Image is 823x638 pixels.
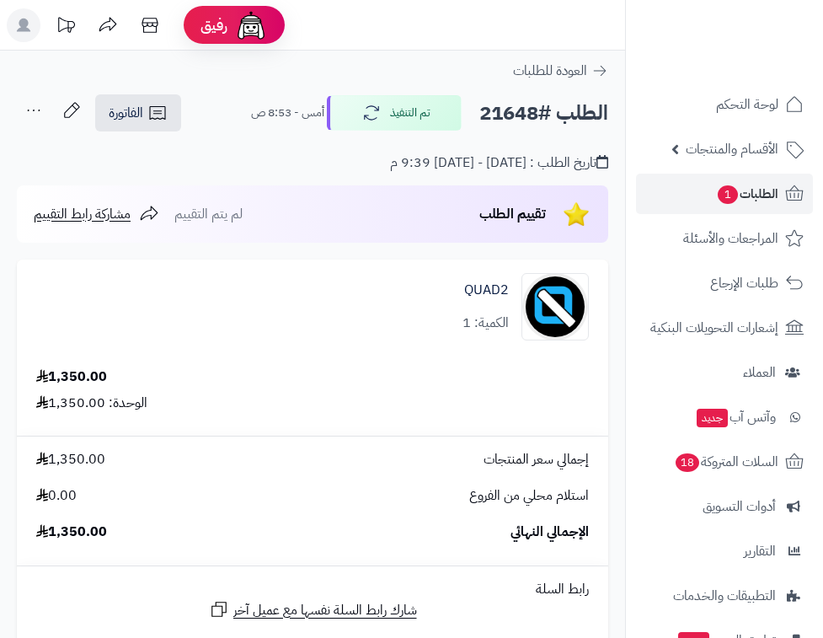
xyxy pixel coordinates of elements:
[479,204,546,224] span: تقييم الطلب
[636,218,813,259] a: المراجعات والأسئلة
[510,523,589,542] span: الإجمالي النهائي
[327,95,462,131] button: تم التنفيذ
[650,316,778,340] span: إشعارات التحويلات البنكية
[36,394,147,413] div: الوحدة: 1,350.00
[686,137,778,161] span: الأقسام والمنتجات
[636,84,813,125] a: لوحة التحكم
[45,8,87,46] a: تحديثات المنصة
[36,450,105,469] span: 1,350.00
[636,308,813,348] a: إشعارات التحويلات البنكية
[36,486,77,506] span: 0.00
[743,361,776,384] span: العملاء
[464,281,509,300] a: QUAD2
[479,96,608,131] h2: الطلب #21648
[636,442,813,482] a: السلات المتروكة18
[675,453,701,473] span: 18
[109,103,143,123] span: الفاتورة
[717,185,739,205] span: 1
[484,450,589,469] span: إجمالي سعر المنتجات
[34,204,159,224] a: مشاركة رابط التقييم
[674,450,778,474] span: السلات المتروكة
[469,486,589,506] span: استلام محلي من الفروع
[710,271,778,295] span: طلبات الإرجاع
[200,15,227,35] span: رفيق
[522,273,588,340] img: no_image-90x90.png
[683,227,778,250] span: المراجعات والأسئلة
[209,599,417,620] a: شارك رابط السلة نفسها مع عميل آخر
[636,174,813,214] a: الطلبات1
[24,580,601,599] div: رابط السلة
[462,314,509,333] div: الكمية: 1
[716,182,778,206] span: الطلبات
[36,367,107,387] div: 1,350.00
[744,539,776,563] span: التقارير
[697,409,728,427] span: جديد
[708,17,807,52] img: logo-2.png
[636,263,813,303] a: طلبات الإرجاع
[251,105,324,121] small: أمس - 8:53 ص
[233,601,417,620] span: شارك رابط السلة نفسها مع عميل آخر
[36,523,107,542] span: 1,350.00
[513,61,608,81] a: العودة للطلبات
[636,576,813,616] a: التطبيقات والخدمات
[636,531,813,571] a: التقارير
[95,94,181,131] a: الفاتورة
[716,93,778,116] span: لوحة التحكم
[636,486,813,527] a: أدوات التسويق
[174,204,243,224] span: لم يتم التقييم
[234,8,268,42] img: ai-face.png
[673,584,776,608] span: التطبيقات والخدمات
[34,204,131,224] span: مشاركة رابط التقييم
[513,61,587,81] span: العودة للطلبات
[390,153,608,173] div: تاريخ الطلب : [DATE] - [DATE] 9:39 م
[695,405,776,429] span: وآتس آب
[636,397,813,437] a: وآتس آبجديد
[703,495,776,518] span: أدوات التسويق
[636,352,813,393] a: العملاء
